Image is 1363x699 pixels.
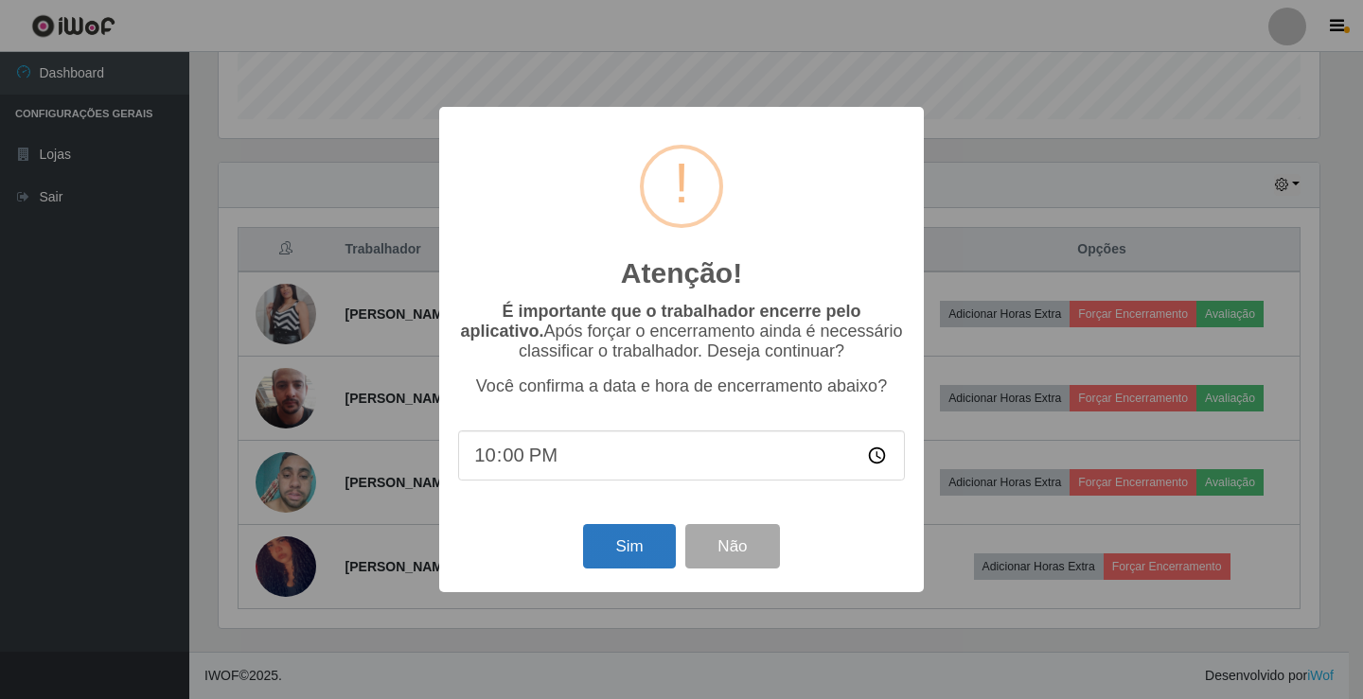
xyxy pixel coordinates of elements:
button: Sim [583,524,675,568]
b: É importante que o trabalhador encerre pelo aplicativo. [460,302,860,341]
p: Você confirma a data e hora de encerramento abaixo? [458,376,905,396]
button: Não [685,524,779,568]
p: Após forçar o encerramento ainda é necessário classificar o trabalhador. Deseja continuar? [458,302,905,361]
h2: Atenção! [621,256,742,290]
